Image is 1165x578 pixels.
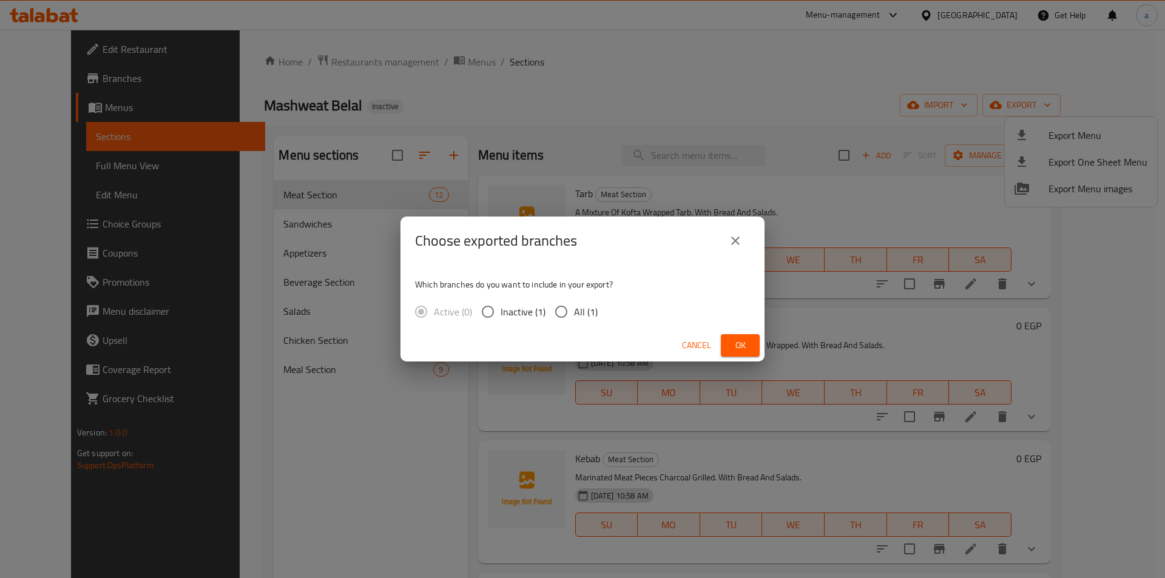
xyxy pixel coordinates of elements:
span: Ok [731,338,750,353]
p: Which branches do you want to include in your export? [415,278,750,291]
span: Inactive (1) [501,304,545,319]
h2: Choose exported branches [415,231,577,250]
span: Cancel [682,338,711,353]
button: close [721,226,750,255]
span: Active (0) [434,304,472,319]
span: All (1) [574,304,598,319]
button: Cancel [677,334,716,357]
button: Ok [721,334,760,357]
